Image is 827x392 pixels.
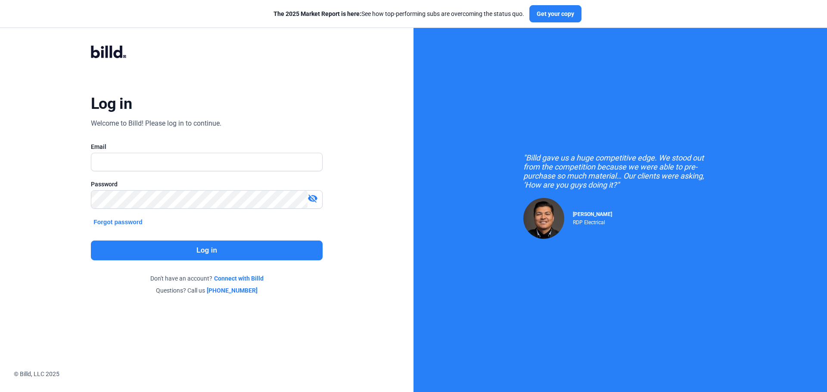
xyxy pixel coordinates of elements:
div: See how top-performing subs are overcoming the status quo. [274,9,524,18]
div: Welcome to Billd! Please log in to continue. [91,118,221,129]
button: Get your copy [529,5,581,22]
img: Raul Pacheco [523,198,564,239]
span: The 2025 Market Report is here: [274,10,361,17]
div: Password [91,180,323,188]
div: Questions? Call us [91,286,323,295]
div: RDP Electrical [573,217,612,225]
span: [PERSON_NAME] [573,211,612,217]
button: Log in [91,241,323,260]
div: Email [91,142,323,151]
a: [PHONE_NUMBER] [207,286,258,295]
button: Forgot password [91,217,145,227]
div: "Billd gave us a huge competitive edge. We stood out from the competition because we were able to... [523,153,717,189]
div: Log in [91,94,132,113]
a: Connect with Billd [214,274,264,283]
mat-icon: visibility_off [308,193,318,204]
div: Don't have an account? [91,274,323,283]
